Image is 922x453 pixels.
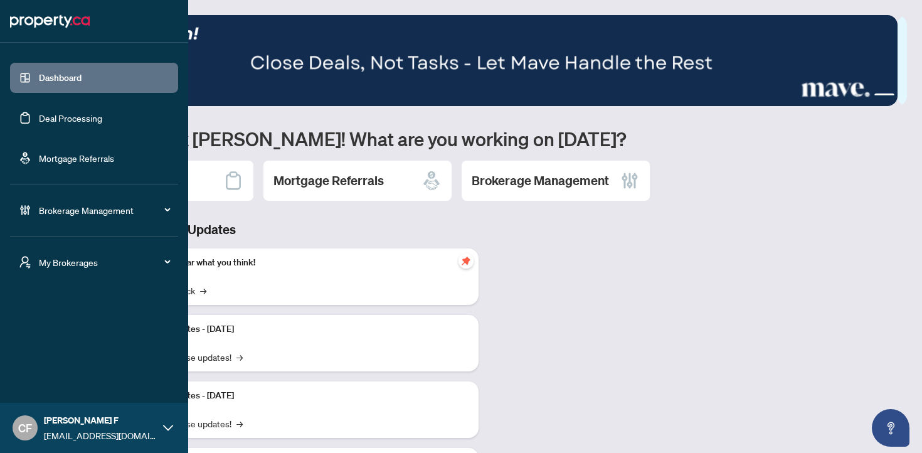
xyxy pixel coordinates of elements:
p: We want to hear what you think! [132,256,469,270]
span: → [200,284,206,297]
button: 2 [854,93,859,99]
a: Deal Processing [39,112,102,124]
button: 1 [844,93,849,99]
span: → [236,417,243,430]
span: Brokerage Management [39,203,169,217]
img: Slide 3 [65,15,898,106]
h1: Welcome back [PERSON_NAME]! What are you working on [DATE]? [65,127,907,151]
span: → [236,350,243,364]
h2: Brokerage Management [472,172,609,189]
span: pushpin [458,253,474,269]
button: 4 [874,93,894,99]
a: Mortgage Referrals [39,152,114,164]
img: logo [10,11,90,31]
span: user-switch [19,256,31,269]
span: [PERSON_NAME] F [44,413,157,427]
button: 3 [864,93,869,99]
span: My Brokerages [39,255,169,269]
span: [EMAIL_ADDRESS][DOMAIN_NAME] [44,429,157,442]
h2: Mortgage Referrals [273,172,384,189]
a: Dashboard [39,72,82,83]
button: Open asap [872,409,909,447]
h3: Brokerage & Industry Updates [65,221,479,238]
p: Platform Updates - [DATE] [132,389,469,403]
span: CF [18,419,32,437]
p: Platform Updates - [DATE] [132,322,469,336]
